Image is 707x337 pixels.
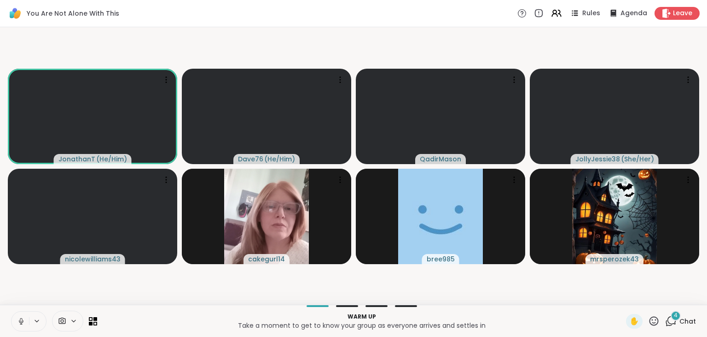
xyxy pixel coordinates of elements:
[224,169,309,264] img: cakegurl14
[238,154,263,164] span: Dave76
[7,6,23,21] img: ShareWell Logomark
[582,9,600,18] span: Rules
[27,9,119,18] span: You Are Not Alone With This
[572,169,657,264] img: mrsperozek43
[679,317,696,326] span: Chat
[427,254,455,264] span: bree985
[673,9,692,18] span: Leave
[620,9,647,18] span: Agenda
[575,154,620,164] span: JollyJessie38
[674,312,678,319] span: 4
[590,254,639,264] span: mrsperozek43
[420,154,461,164] span: QadirMason
[248,254,285,264] span: cakegurl14
[264,154,295,164] span: ( He/Him )
[103,321,620,330] p: Take a moment to get to know your group as everyone arrives and settles in
[398,169,483,264] img: bree985
[621,154,654,164] span: ( She/Her )
[65,254,121,264] span: nicolewilliams43
[630,316,639,327] span: ✋
[96,154,127,164] span: ( He/Him )
[58,154,95,164] span: JonathanT
[103,313,620,321] p: Warm up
